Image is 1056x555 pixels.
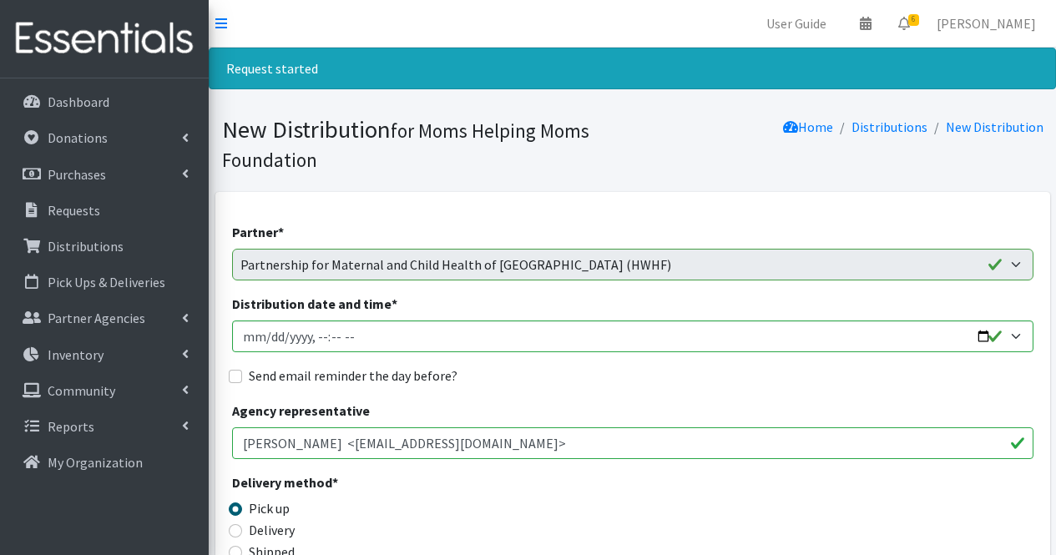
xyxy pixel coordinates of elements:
a: Distributions [7,230,202,263]
p: My Organization [48,454,143,471]
abbr: required [332,474,338,491]
p: Purchases [48,166,106,183]
a: [PERSON_NAME] [923,7,1049,40]
a: Reports [7,410,202,443]
a: Dashboard [7,85,202,119]
a: New Distribution [946,119,1043,135]
abbr: required [278,224,284,240]
a: Requests [7,194,202,227]
a: Inventory [7,338,202,371]
p: Dashboard [48,93,109,110]
p: Distributions [48,238,124,255]
abbr: required [392,295,397,312]
a: My Organization [7,446,202,479]
p: Donations [48,129,108,146]
label: Pick up [249,498,290,518]
a: Home [783,119,833,135]
h1: New Distribution [222,115,627,173]
label: Send email reminder the day before? [249,366,457,386]
a: 6 [885,7,923,40]
label: Delivery [249,520,295,540]
a: Community [7,374,202,407]
label: Distribution date and time [232,294,397,314]
a: Partner Agencies [7,301,202,335]
p: Requests [48,202,100,219]
label: Partner [232,222,284,242]
p: Pick Ups & Deliveries [48,274,165,290]
a: Distributions [851,119,927,135]
span: 6 [908,14,919,26]
p: Partner Agencies [48,310,145,326]
a: Donations [7,121,202,154]
a: Pick Ups & Deliveries [7,265,202,299]
p: Inventory [48,346,104,363]
p: Community [48,382,115,399]
a: User Guide [753,7,840,40]
legend: Delivery method [232,472,432,498]
img: HumanEssentials [7,11,202,67]
small: for Moms Helping Moms Foundation [222,119,589,172]
div: Request started [209,48,1056,89]
p: Reports [48,418,94,435]
label: Agency representative [232,401,370,421]
a: Purchases [7,158,202,191]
